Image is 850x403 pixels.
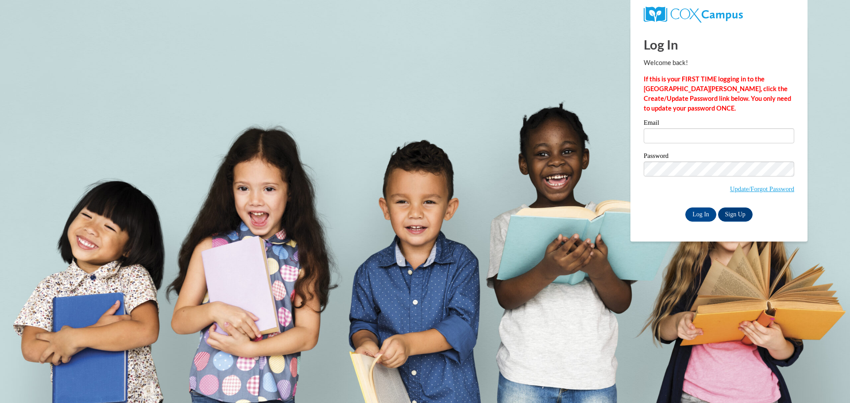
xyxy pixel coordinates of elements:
h1: Log In [644,35,794,54]
p: Welcome back! [644,58,794,68]
a: Update/Forgot Password [730,185,794,192]
strong: If this is your FIRST TIME logging in to the [GEOGRAPHIC_DATA][PERSON_NAME], click the Create/Upd... [644,75,791,112]
input: Log In [685,207,716,222]
label: Email [644,119,794,128]
a: COX Campus [644,7,794,23]
label: Password [644,153,794,161]
img: COX Campus [644,7,743,23]
a: Sign Up [718,207,753,222]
